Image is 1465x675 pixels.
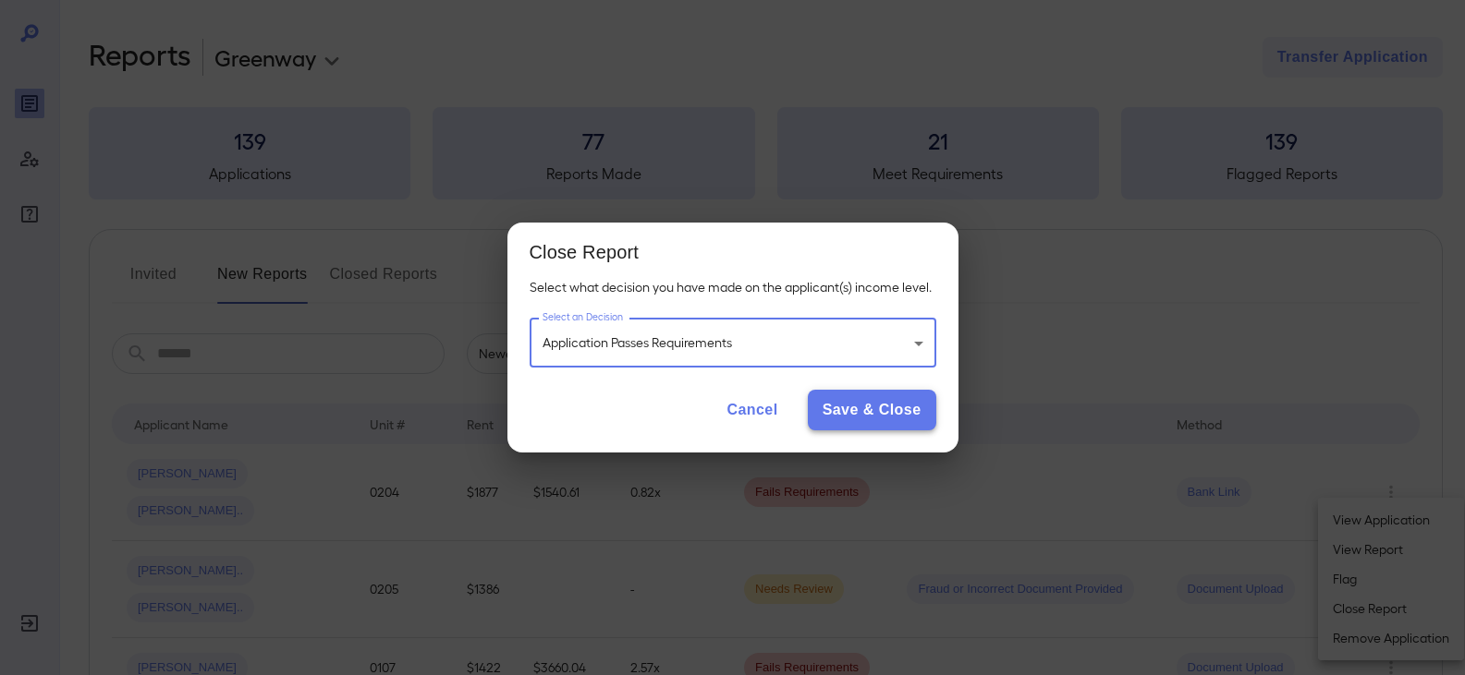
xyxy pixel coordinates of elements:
[808,390,936,430] button: Save & Close
[712,390,792,430] button: Cancel
[507,223,958,278] h2: Close Report
[543,310,623,324] label: Select an Decision
[530,319,936,368] div: Application Passes Requirements
[530,278,936,296] p: Select what decision you have made on the applicant(s) income level.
